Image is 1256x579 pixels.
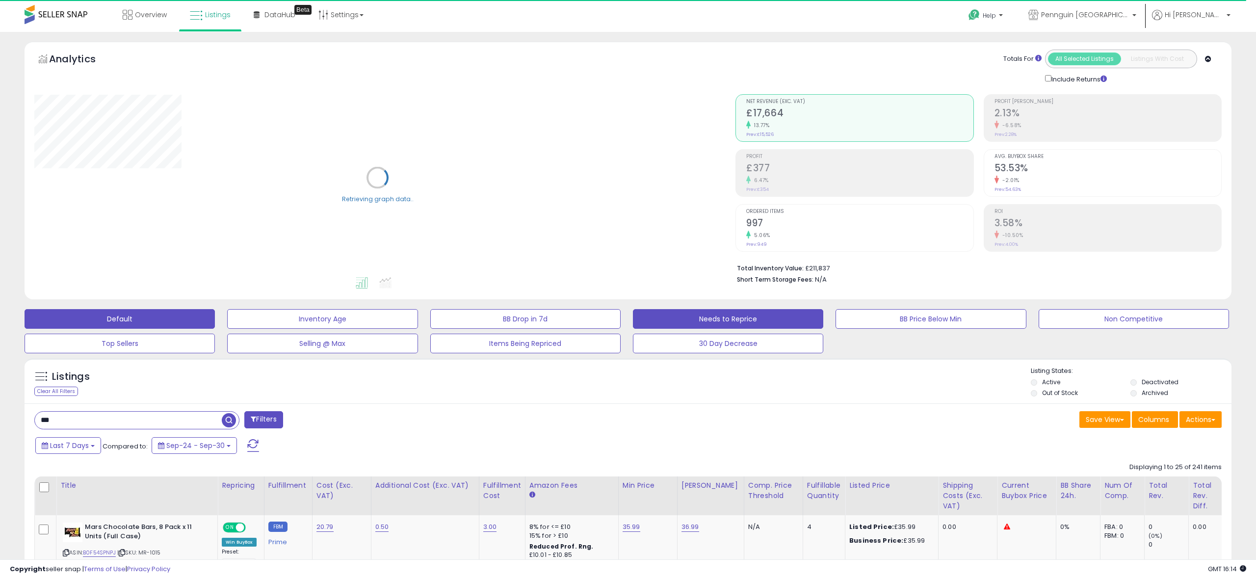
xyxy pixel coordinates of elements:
div: £10.01 - £10.85 [529,551,611,559]
i: Get Help [968,9,980,21]
small: (0%) [1149,532,1162,540]
button: Listings With Cost [1121,53,1194,65]
a: Terms of Use [84,564,126,574]
div: 0% [1060,523,1093,531]
div: 0.00 [942,523,990,531]
button: Selling @ Max [227,334,418,353]
button: BB Drop in 7d [430,309,621,329]
button: Top Sellers [25,334,215,353]
a: Privacy Policy [127,564,170,574]
div: FBM: 0 [1104,531,1137,540]
div: [PERSON_NAME] [681,480,740,491]
span: 2025-10-8 16:14 GMT [1208,564,1246,574]
div: £35.99 [849,536,931,545]
button: All Selected Listings [1048,53,1121,65]
div: Retrieving graph data.. [342,194,414,203]
div: N/A [748,523,795,531]
button: Actions [1179,411,1222,428]
button: Save View [1079,411,1130,428]
img: 41ZK8Cjia1L._SL40_.jpg [63,523,82,542]
h5: Listings [52,370,90,384]
button: Filters [244,411,283,428]
small: 5.06% [751,232,770,239]
a: 36.99 [681,522,699,532]
p: Listing States: [1031,367,1231,376]
h2: 3.58% [994,217,1221,231]
div: Clear All Filters [34,387,78,396]
h2: 53.53% [994,162,1221,176]
div: Comp. Price Threshold [748,480,799,501]
span: Overview [135,10,167,20]
div: Win BuyBox [222,538,257,547]
span: Listings [205,10,231,20]
label: Deactivated [1142,378,1178,386]
button: Inventory Age [227,309,418,329]
a: 20.79 [316,522,334,532]
button: Items Being Repriced [430,334,621,353]
label: Out of Stock [1042,389,1078,397]
a: 0.50 [375,522,389,532]
small: Amazon Fees. [529,491,535,500]
small: -6.58% [999,122,1021,129]
div: 0.00 [1193,523,1217,531]
small: -2.01% [999,177,1020,184]
div: Min Price [623,480,673,491]
a: Hi [PERSON_NAME] [1152,10,1230,32]
button: Default [25,309,215,329]
small: 13.77% [751,122,769,129]
span: N/A [815,275,827,284]
small: Prev: 949 [746,241,767,247]
span: Ordered Items [746,209,973,214]
span: Avg. Buybox Share [994,154,1221,159]
small: FBM [268,522,288,532]
div: Repricing [222,480,260,491]
div: Prime [268,534,305,546]
b: Short Term Storage Fees: [737,275,813,284]
b: Reduced Prof. Rng. [529,542,594,551]
b: Mars Chocolate Bars, 8 Pack x 11 Units (Full Case) [85,523,204,543]
span: Net Revenue (Exc. VAT) [746,99,973,105]
span: ON [224,524,236,532]
h2: 2.13% [994,107,1221,121]
span: Help [983,11,996,20]
div: Total Rev. [1149,480,1184,501]
div: Amazon Fees [529,480,614,491]
small: Prev: 54.63% [994,186,1021,192]
button: Last 7 Days [35,437,101,454]
div: Include Returns [1038,73,1119,84]
button: Sep-24 - Sep-30 [152,437,237,454]
span: Columns [1138,415,1169,424]
div: 4 [807,523,837,531]
button: Columns [1132,411,1178,428]
span: ROI [994,209,1221,214]
div: Preset: [222,549,257,571]
span: Profit [746,154,973,159]
span: Compared to: [103,442,148,451]
div: Num of Comp. [1104,480,1140,501]
span: Sep-24 - Sep-30 [166,441,225,450]
a: B0F54SPNPJ [83,549,116,557]
div: Fulfillable Quantity [807,480,841,501]
div: seller snap | | [10,565,170,574]
div: Additional Cost (Exc. VAT) [375,480,475,491]
button: 30 Day Decrease [633,334,823,353]
div: 0 [1149,523,1188,531]
a: 35.99 [623,522,640,532]
small: Prev: 4.00% [994,241,1018,247]
div: ASIN: [63,523,210,568]
div: Fulfillment [268,480,308,491]
small: 6.47% [751,177,769,184]
div: Totals For [1003,54,1042,64]
span: Pennguin [GEOGRAPHIC_DATA] [1041,10,1129,20]
h2: £377 [746,162,973,176]
div: BB Share 24h. [1060,480,1096,501]
span: Hi [PERSON_NAME] [1165,10,1224,20]
small: Prev: £15,526 [746,132,774,137]
div: Shipping Costs (Exc. VAT) [942,480,993,511]
small: -10.50% [999,232,1023,239]
h5: Analytics [49,52,115,68]
div: Cost (Exc. VAT) [316,480,367,501]
div: Tooltip anchor [294,5,312,15]
button: Needs to Reprice [633,309,823,329]
div: Listed Price [849,480,934,491]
